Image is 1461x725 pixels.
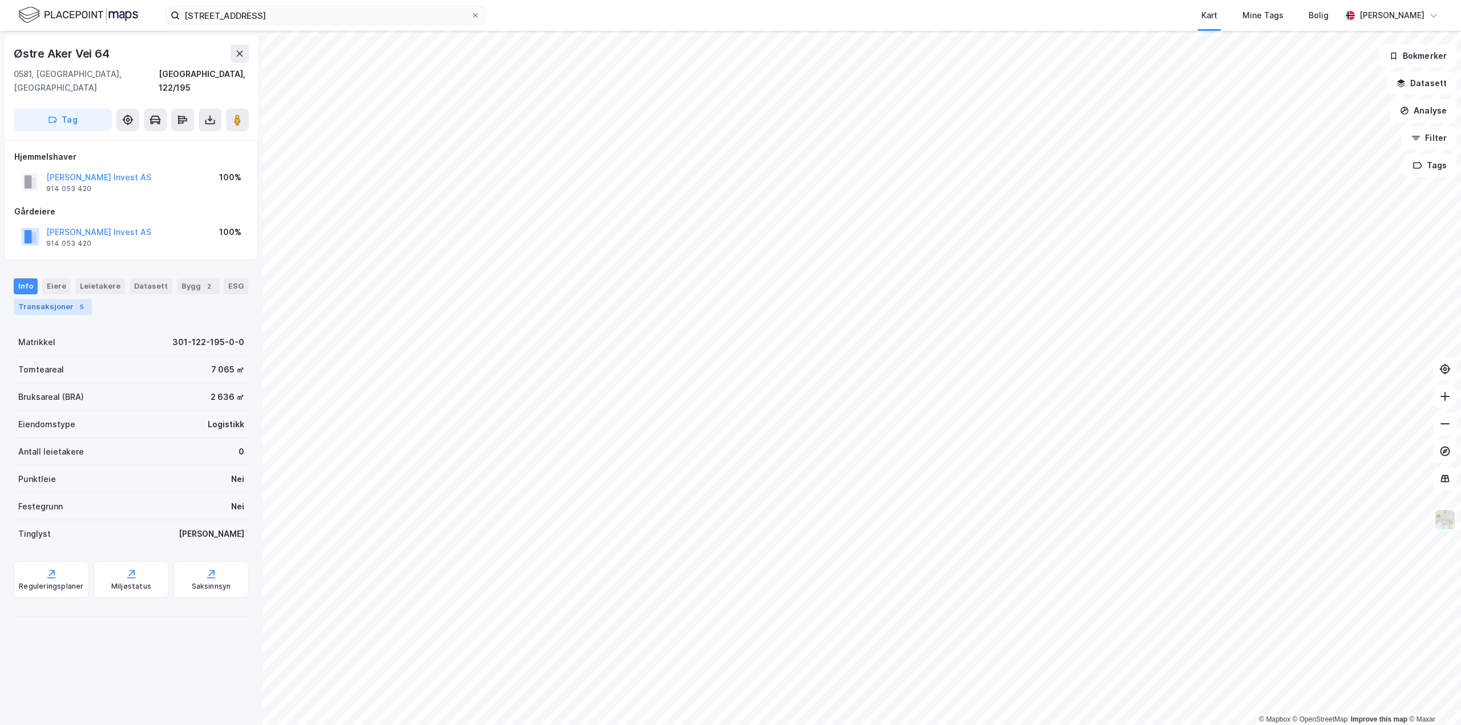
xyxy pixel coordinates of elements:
div: Tinglyst [18,527,51,541]
div: Punktleie [18,472,56,486]
div: 2 636 ㎡ [211,390,244,404]
div: 5 [76,301,87,313]
iframe: Chat Widget [1404,670,1461,725]
a: Mapbox [1259,715,1290,723]
div: Reguleringsplaner [19,582,83,591]
div: Leietakere [75,278,125,294]
div: [GEOGRAPHIC_DATA], 122/195 [159,67,249,95]
div: 914 053 420 [46,184,91,193]
div: Info [14,278,38,294]
a: Improve this map [1351,715,1407,723]
div: Bygg [177,278,219,294]
input: Søk på adresse, matrikkel, gårdeiere, leietakere eller personer [180,7,471,24]
div: 0581, [GEOGRAPHIC_DATA], [GEOGRAPHIC_DATA] [14,67,159,95]
img: Z [1434,509,1456,530]
div: Eiendomstype [18,418,75,431]
div: 100% [219,225,241,239]
div: 2 [203,281,215,292]
div: Eiere [42,278,71,294]
div: 0 [239,445,244,459]
div: Kart [1201,9,1217,22]
button: Filter [1402,127,1456,149]
div: Nei [231,500,244,513]
div: Gårdeiere [14,205,248,218]
div: Bolig [1309,9,1329,22]
div: 7 065 ㎡ [211,363,244,376]
button: Datasett [1387,72,1456,95]
a: OpenStreetMap [1293,715,1348,723]
div: Saksinnsyn [192,582,231,591]
div: Mine Tags [1242,9,1284,22]
button: Analyse [1390,99,1456,122]
div: 914 053 420 [46,239,91,248]
div: Bruksareal (BRA) [18,390,84,404]
div: Matrikkel [18,335,55,349]
img: logo.f888ab2527a4732fd821a326f86c7f29.svg [18,5,138,25]
div: Tomteareal [18,363,64,376]
div: Nei [231,472,244,486]
div: 301-122-195-0-0 [172,335,244,349]
div: Festegrunn [18,500,63,513]
div: [PERSON_NAME] [1359,9,1424,22]
div: ESG [224,278,248,294]
button: Bokmerker [1379,44,1456,67]
div: Logistikk [208,418,244,431]
div: Hjemmelshaver [14,150,248,164]
div: Østre Aker Vei 64 [14,44,112,63]
div: [PERSON_NAME] [179,527,244,541]
div: Transaksjoner [14,299,92,315]
button: Tag [14,108,112,131]
div: Miljøstatus [111,582,151,591]
button: Tags [1403,154,1456,177]
div: Antall leietakere [18,445,84,459]
div: Datasett [130,278,172,294]
div: 100% [219,171,241,184]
